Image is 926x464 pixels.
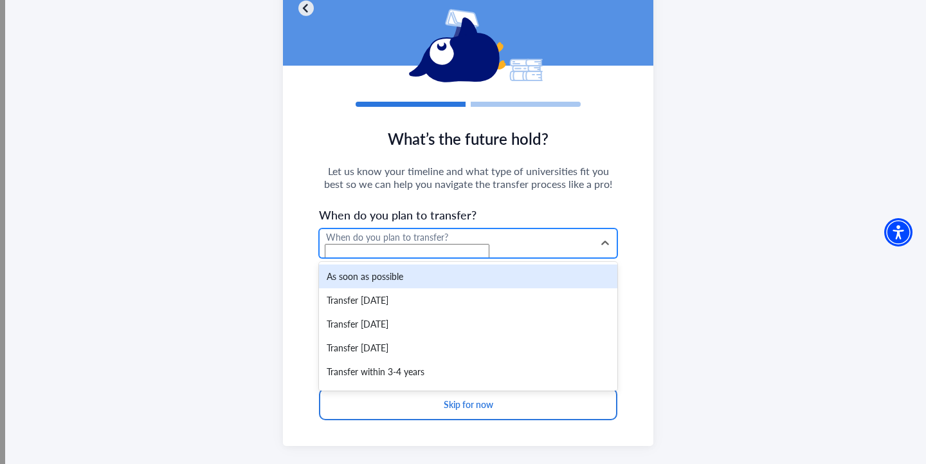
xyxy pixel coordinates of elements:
[319,312,617,336] div: Transfer [DATE]
[319,384,617,407] div: Unsure/Unknown
[319,165,617,190] span: Let us know your timeline and what type of universities fit you best so we can help you navigate ...
[319,388,617,420] button: Skip for now
[319,360,617,384] div: Transfer within 3-4 years
[319,264,617,288] div: As soon as possible
[319,336,617,360] div: Transfer [DATE]
[884,218,912,246] div: Accessibility Menu
[325,244,489,261] input: hidden-control-element
[326,230,587,244] div: When do you plan to transfer?
[319,127,617,149] span: What’s the future hold?
[409,9,543,82] img: eddy-reading
[319,206,617,223] span: When do you plan to transfer?
[319,288,617,312] div: Transfer [DATE]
